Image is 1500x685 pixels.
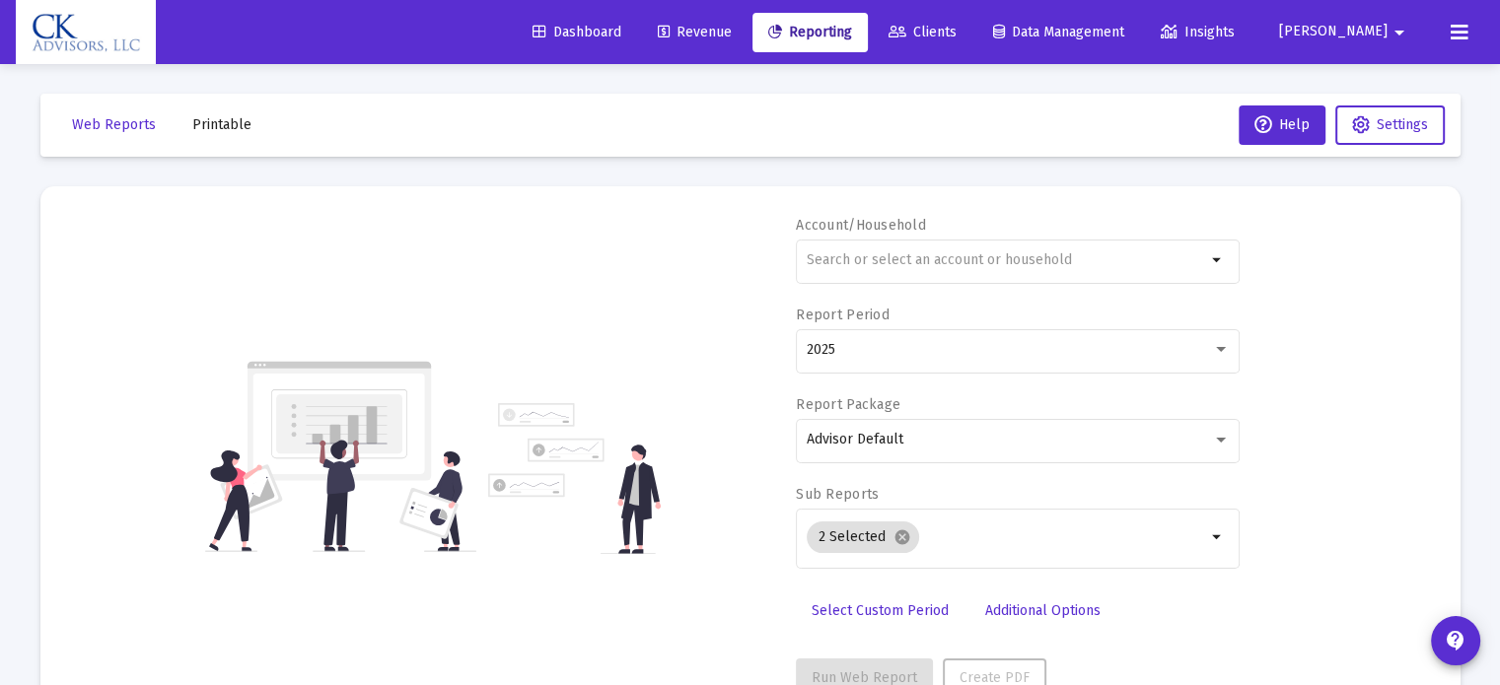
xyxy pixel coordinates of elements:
mat-icon: arrow_drop_down [1206,248,1230,272]
a: Reporting [752,13,868,52]
mat-icon: arrow_drop_down [1206,525,1230,549]
button: Settings [1335,105,1445,145]
a: Revenue [642,13,748,52]
span: Reporting [768,24,852,40]
span: Data Management [993,24,1124,40]
label: Account/Household [796,217,926,234]
button: Help [1239,105,1325,145]
span: Dashboard [533,24,621,40]
button: Web Reports [56,105,172,145]
label: Sub Reports [796,486,879,503]
span: Help [1254,116,1310,133]
mat-icon: arrow_drop_down [1388,13,1411,52]
span: Printable [192,116,251,133]
a: Clients [873,13,972,52]
input: Search or select an account or household [807,252,1206,268]
label: Report Period [796,307,890,323]
span: Clients [889,24,957,40]
span: Settings [1377,116,1428,133]
button: [PERSON_NAME] [1255,12,1435,51]
img: reporting [205,359,476,554]
mat-icon: contact_support [1444,629,1467,652]
span: [PERSON_NAME] [1279,24,1388,40]
span: Web Reports [72,116,156,133]
a: Dashboard [517,13,637,52]
span: Select Custom Period [812,602,949,619]
label: Report Package [796,396,900,413]
span: 2025 [807,341,835,358]
a: Data Management [977,13,1140,52]
a: Insights [1145,13,1250,52]
button: Printable [177,105,267,145]
mat-icon: cancel [893,528,911,546]
mat-chip-list: Selection [807,517,1206,557]
img: Dashboard [31,13,141,52]
span: Advisor Default [807,431,903,447]
span: Insights [1161,24,1235,40]
img: reporting-alt [488,403,661,554]
span: Additional Options [985,602,1101,619]
mat-chip: 2 Selected [807,521,919,553]
span: Revenue [658,24,732,40]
